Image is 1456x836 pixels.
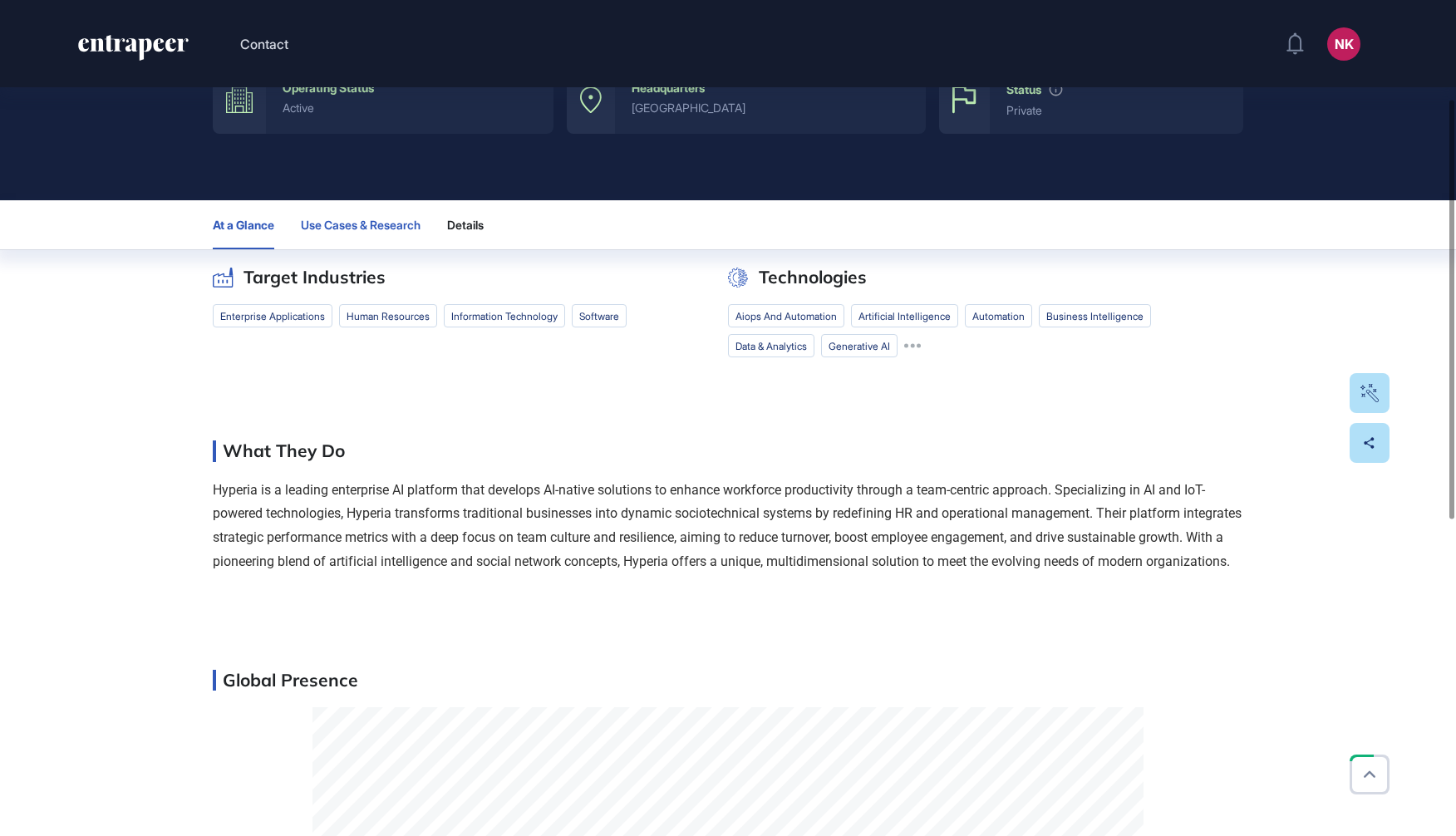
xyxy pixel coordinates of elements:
[1039,304,1151,327] li: business intelligence
[728,334,814,357] li: data & analytics
[728,304,844,327] li: aiops and automation
[632,101,908,115] div: [GEOGRAPHIC_DATA]
[339,304,437,327] li: human resources
[213,479,1243,574] p: Hyperia is a leading enterprise AI platform that develops AI-native solutions to enhance workforc...
[821,334,898,357] li: Generative AI
[759,267,867,288] h2: Technologies
[283,81,374,95] div: Operating Status
[1006,104,1227,117] div: private
[632,81,705,95] div: Headquarters
[301,200,421,249] button: Use Cases & Research
[447,200,497,249] button: Details
[447,219,484,232] span: Details
[1006,83,1041,96] div: Status
[240,33,288,55] button: Contact
[1327,27,1360,61] button: NK
[965,304,1032,327] li: automation
[851,304,958,327] li: artificial intelligence
[223,670,358,691] h2: Global Presence
[213,304,332,327] li: enterprise applications
[213,200,274,249] button: At a Glance
[444,304,565,327] li: Information Technology
[283,101,537,115] div: active
[223,440,345,461] h2: What They Do
[213,219,274,232] span: At a Glance
[572,304,627,327] li: software
[76,35,190,66] a: entrapeer-logo
[301,219,421,232] span: Use Cases & Research
[243,267,386,288] h2: Target Industries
